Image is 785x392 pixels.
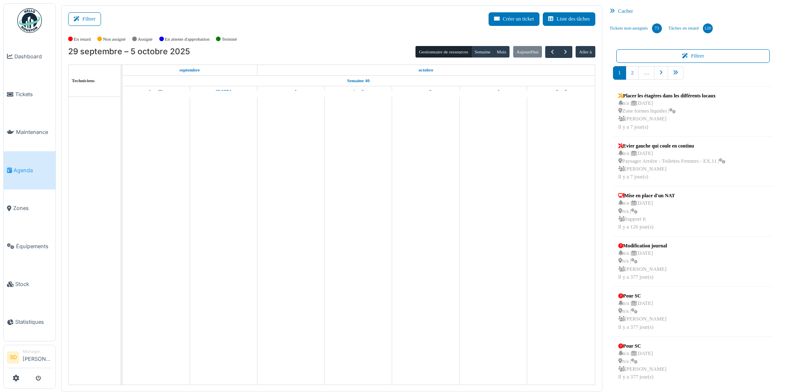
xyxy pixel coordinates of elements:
[703,23,713,33] div: 120
[345,76,372,86] a: Semaine 40
[74,36,91,43] label: En retard
[618,300,667,331] div: n/a | [DATE] n/a | [PERSON_NAME] Il y a 377 jour(s)
[103,36,126,43] label: Non assigné
[652,23,662,33] div: 73
[618,342,667,350] div: Pour SC
[17,8,42,33] img: Badge_color-CXgf-gQk.svg
[68,12,101,26] button: Filtrer
[606,17,665,39] a: Tickets non-assignés
[616,190,677,233] a: Mise en place d'un NAT n/a |[DATE] n/a | Support ItIl y a 126 jour(s)
[493,46,510,58] button: Mois
[15,280,52,288] span: Stock
[177,65,202,75] a: 29 septembre 2025
[616,90,718,133] a: Placer les étagères dans les différents locaux n/a |[DATE] Zone formes liquides | [PERSON_NAME]Il...
[616,140,728,183] a: Evier gauche qui coule en continu n/a |[DATE] Paysager Arrière - Toilettes Femmes - EX.11 | [PERS...
[4,37,55,75] a: Dashboard
[7,351,19,364] li: SD
[553,86,569,97] a: 5 octobre 2025
[616,49,770,63] button: Filtrer
[213,86,233,97] a: 30 septembre 2025
[416,65,435,75] a: 1 octobre 2025
[618,292,667,300] div: Pour SC
[147,86,165,97] a: 29 septembre 2025
[618,92,716,99] div: Placer les étagères dans les différents locaux
[418,86,434,97] a: 3 octobre 2025
[283,86,299,97] a: 1 octobre 2025
[4,75,55,113] a: Tickets
[4,227,55,265] a: Équipements
[638,66,654,80] a: …
[485,86,501,97] a: 4 octobre 2025
[576,46,595,58] button: Aller à
[23,348,52,366] li: [PERSON_NAME]
[415,46,471,58] button: Gestionnaire de ressources
[618,242,667,249] div: Modification journal
[616,290,669,333] a: Pour SC n/a |[DATE] n/a | [PERSON_NAME]Il y a 377 jour(s)
[618,142,726,150] div: Evier gauche qui coule en continu
[489,12,539,26] button: Créer un ticket
[4,113,55,151] a: Maintenance
[618,199,675,231] div: n/a | [DATE] n/a | Support It Il y a 126 jour(s)
[4,303,55,341] a: Statistiques
[351,86,366,97] a: 2 octobre 2025
[23,348,52,355] div: Manager
[559,46,572,58] button: Suivant
[165,36,209,43] label: En attente d'approbation
[618,150,726,181] div: n/a | [DATE] Paysager Arrière - Toilettes Femmes - EX.11 | [PERSON_NAME] Il y a 7 jour(s)
[7,348,52,368] a: SD Manager[PERSON_NAME]
[13,204,52,212] span: Zones
[613,66,626,80] a: 1
[15,318,52,326] span: Statistiques
[14,53,52,60] span: Dashboard
[15,90,52,98] span: Tickets
[543,12,595,26] button: Liste des tâches
[14,166,52,174] span: Agenda
[16,242,52,250] span: Équipements
[618,249,667,281] div: n/a | [DATE] n/a | [PERSON_NAME] Il y a 377 jour(s)
[618,192,675,199] div: Mise en place d'un NAT
[4,265,55,303] a: Stock
[72,78,95,83] span: Techniciens
[4,151,55,189] a: Agenda
[16,128,52,136] span: Maintenance
[618,99,716,131] div: n/a | [DATE] Zone formes liquides | [PERSON_NAME] Il y a 7 jour(s)
[68,47,190,57] h2: 29 septembre – 5 octobre 2025
[626,66,639,80] a: 2
[471,46,494,58] button: Semaine
[513,46,542,58] button: Aujourd'hui
[606,5,780,17] div: Cacher
[545,46,559,58] button: Précédent
[138,36,153,43] label: Assigné
[613,66,774,86] nav: pager
[222,36,237,43] label: Terminé
[616,340,669,383] a: Pour SC n/a |[DATE] n/a | [PERSON_NAME]Il y a 377 jour(s)
[616,240,669,283] a: Modification journal n/a |[DATE] n/a | [PERSON_NAME]Il y a 377 jour(s)
[665,17,716,39] a: Tâches en retard
[618,350,667,381] div: n/a | [DATE] n/a | [PERSON_NAME] Il y a 377 jour(s)
[4,189,55,227] a: Zones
